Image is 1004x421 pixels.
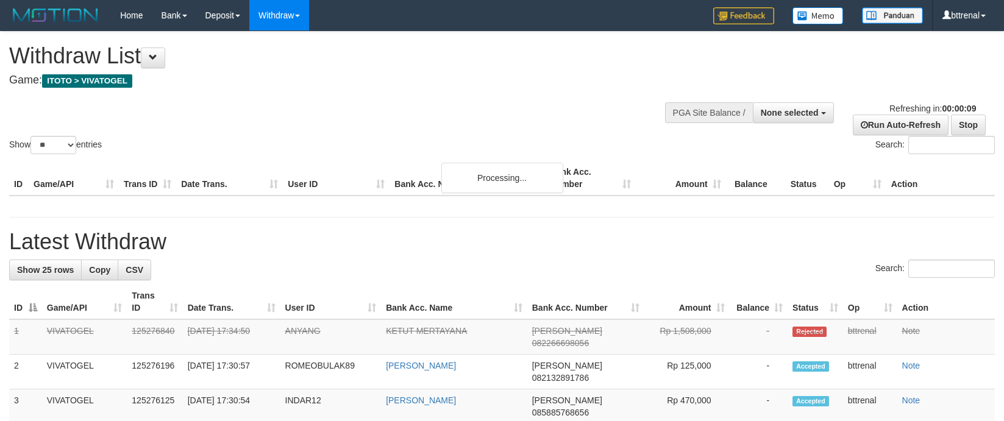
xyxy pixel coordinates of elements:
div: Processing... [441,163,563,193]
a: KETUT MERTAYANA [386,326,467,336]
th: Bank Acc. Number: activate to sort column ascending [527,285,644,319]
span: [PERSON_NAME] [532,326,602,336]
span: Rejected [792,327,827,337]
span: Copy 082132891786 to clipboard [532,373,589,383]
th: Date Trans.: activate to sort column ascending [183,285,280,319]
td: ANYANG [280,319,382,355]
td: Rp 1,508,000 [644,319,730,355]
th: Amount [636,161,726,196]
span: Accepted [792,361,829,372]
a: Stop [951,115,986,135]
img: MOTION_logo.png [9,6,102,24]
span: Show 25 rows [17,265,74,275]
th: ID [9,161,29,196]
img: Feedback.jpg [713,7,774,24]
span: Refreshing in: [889,104,976,113]
th: Balance: activate to sort column ascending [730,285,788,319]
th: Trans ID [119,161,176,196]
td: - [730,355,788,389]
label: Search: [875,260,995,278]
span: CSV [126,265,143,275]
span: [PERSON_NAME] [532,361,602,370]
a: Note [902,326,920,336]
th: Bank Acc. Name [390,161,545,196]
span: [PERSON_NAME] [532,395,602,405]
a: CSV [118,260,151,280]
td: [DATE] 17:34:50 [183,319,280,355]
td: VIVATOGEL [42,319,127,355]
th: Status [786,161,829,196]
input: Search: [908,136,995,154]
span: Copy 082266698056 to clipboard [532,338,589,348]
th: Bank Acc. Name: activate to sort column ascending [381,285,527,319]
td: 2 [9,355,42,389]
th: Status: activate to sort column ascending [788,285,843,319]
th: Trans ID: activate to sort column ascending [127,285,182,319]
label: Show entries [9,136,102,154]
a: Note [902,395,920,405]
th: Date Trans. [176,161,283,196]
th: Action [897,285,995,319]
th: Game/API: activate to sort column ascending [42,285,127,319]
td: bttrenal [843,355,897,389]
th: User ID: activate to sort column ascending [280,285,382,319]
td: - [730,319,788,355]
td: [DATE] 17:30:57 [183,355,280,389]
th: Op [829,161,886,196]
td: 1 [9,319,42,355]
td: VIVATOGEL [42,355,127,389]
label: Search: [875,136,995,154]
a: [PERSON_NAME] [386,361,456,370]
th: Amount: activate to sort column ascending [644,285,730,319]
th: User ID [283,161,390,196]
span: None selected [761,108,819,118]
th: Game/API [29,161,119,196]
td: bttrenal [843,319,897,355]
td: Rp 125,000 [644,355,730,389]
a: Run Auto-Refresh [853,115,949,135]
th: Bank Acc. Number [545,161,635,196]
select: Showentries [30,136,76,154]
th: ID: activate to sort column descending [9,285,42,319]
a: Copy [81,260,118,280]
span: Copy 085885768656 to clipboard [532,408,589,417]
td: ROMEOBULAK89 [280,355,382,389]
h1: Latest Withdraw [9,230,995,254]
img: Button%20Memo.svg [792,7,844,24]
td: 125276196 [127,355,182,389]
th: Balance [726,161,786,196]
input: Search: [908,260,995,278]
a: [PERSON_NAME] [386,395,456,405]
strong: 00:00:09 [942,104,976,113]
span: ITOTO > VIVATOGEL [42,74,132,88]
h1: Withdraw List [9,44,657,68]
td: 125276840 [127,319,182,355]
img: panduan.png [862,7,923,24]
a: Note [902,361,920,370]
a: Show 25 rows [9,260,82,280]
span: Accepted [792,396,829,406]
th: Action [886,161,995,196]
span: Copy [89,265,110,275]
div: PGA Site Balance / [665,102,753,123]
th: Op: activate to sort column ascending [843,285,897,319]
button: None selected [753,102,834,123]
h4: Game: [9,74,657,87]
